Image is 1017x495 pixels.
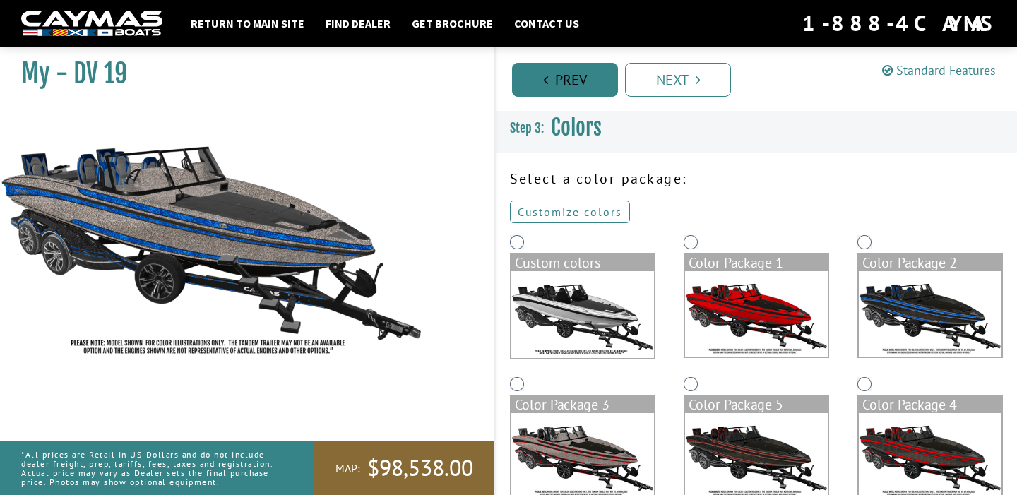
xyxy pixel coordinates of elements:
span: MAP: [335,461,360,476]
a: Find Dealer [319,14,398,32]
a: Next [625,63,731,97]
div: Color Package 4 [859,396,1001,413]
div: Color Package 2 [859,254,1001,271]
img: color_package_372.png [685,271,828,357]
div: 1-888-4CAYMAS [802,8,996,39]
div: Color Package 1 [685,254,828,271]
img: white-logo-c9c8dbefe5ff5ceceb0f0178aa75bf4bb51f6bca0971e226c86eb53dfe498488.png [21,11,162,37]
h1: My - DV 19 [21,58,459,90]
a: Standard Features [882,62,996,78]
img: color_package_373.png [859,271,1001,357]
p: *All prices are Retail in US Dollars and do not include dealer freight, prep, tariffs, fees, taxe... [21,443,282,494]
a: Contact Us [507,14,586,32]
a: MAP:$98,538.00 [314,441,494,495]
div: Custom colors [511,254,654,271]
img: DV22-Base-Layer.png [511,271,654,358]
a: Customize colors [510,201,630,223]
div: Color Package 3 [511,396,654,413]
a: Return to main site [184,14,311,32]
ul: Pagination [509,61,1017,97]
span: $98,538.00 [367,453,473,483]
p: Select a color package: [510,168,1003,189]
h3: Colors [496,102,1017,154]
div: Color Package 5 [685,396,828,413]
a: Get Brochure [405,14,500,32]
a: Prev [512,63,618,97]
